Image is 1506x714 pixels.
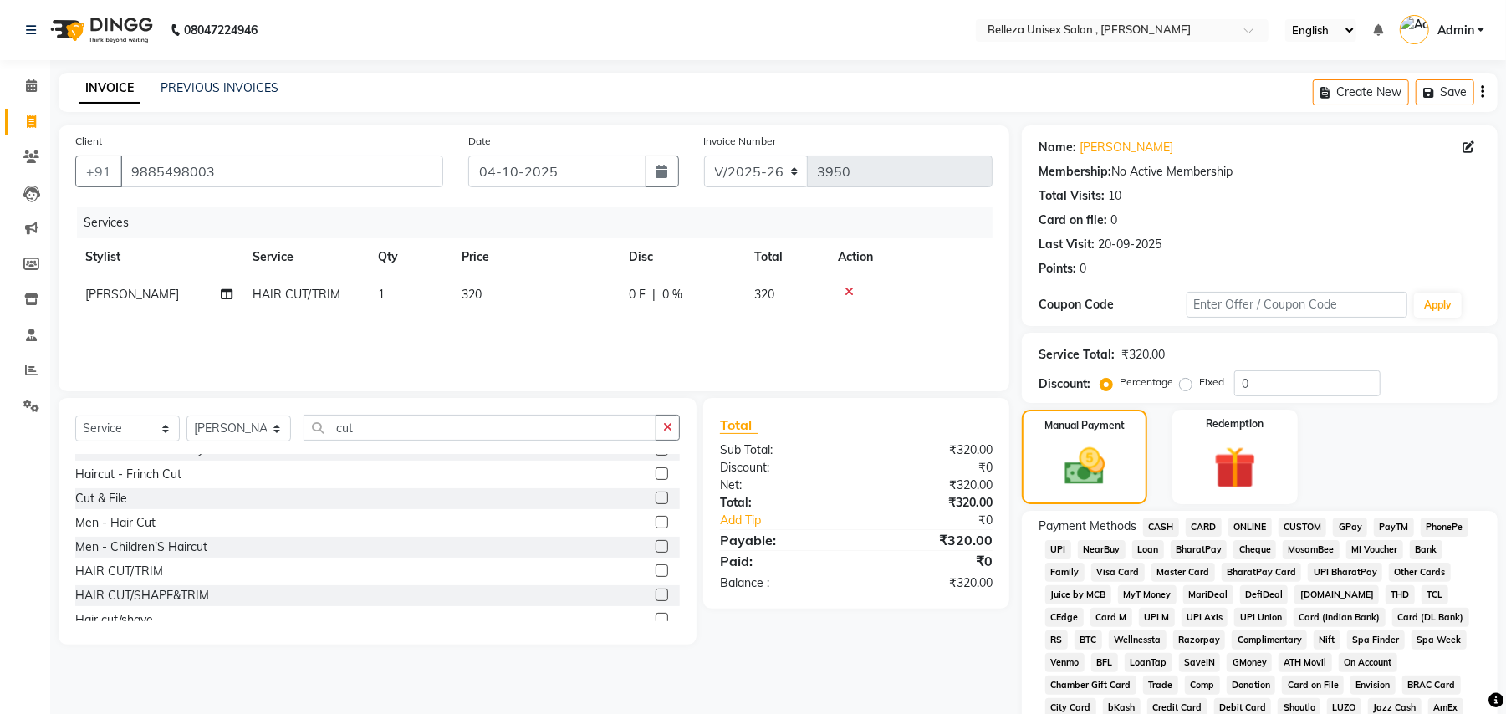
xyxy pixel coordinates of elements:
div: ₹0 [881,512,1005,529]
div: 20-09-2025 [1098,236,1161,253]
div: Services [77,207,1005,238]
span: ATH Movil [1279,653,1332,672]
label: Fixed [1199,375,1224,390]
span: | [652,286,656,303]
span: Chamber Gift Card [1045,676,1136,695]
div: Cut & File [75,490,127,507]
span: CEdge [1045,608,1084,627]
span: BharatPay [1171,540,1228,559]
th: Action [828,238,993,276]
span: Complimentary [1232,630,1307,650]
div: Points: [1039,260,1076,278]
th: Service [242,238,368,276]
label: Redemption [1206,416,1264,431]
div: Total: [707,494,856,512]
div: Discount: [707,459,856,477]
span: Comp [1185,676,1220,695]
b: 08047224946 [184,7,258,54]
th: Qty [368,238,452,276]
span: MyT Money [1118,585,1177,604]
button: Create New [1313,79,1409,105]
span: SaveIN [1179,653,1221,672]
input: Search or Scan [304,415,656,441]
button: +91 [75,156,122,187]
span: CARD [1186,518,1222,537]
button: Apply [1414,293,1462,318]
div: Haircut - Frinch Cut [75,466,181,483]
span: Bank [1410,540,1442,559]
div: Card on file: [1039,212,1107,229]
span: Card M [1090,608,1132,627]
span: Razorpay [1173,630,1226,650]
span: Card (Indian Bank) [1294,608,1386,627]
img: Admin [1400,15,1429,44]
div: Sub Total: [707,441,856,459]
span: Payment Methods [1039,518,1136,535]
div: Men - Children'S Haircut [75,538,207,556]
div: Hair cut/shave [75,611,153,629]
div: Last Visit: [1039,236,1095,253]
label: Invoice Number [704,134,777,149]
span: Other Cards [1389,563,1451,582]
span: BRAC Card [1402,676,1461,695]
span: UPI Union [1234,608,1287,627]
span: UPI [1045,540,1071,559]
div: 0 [1110,212,1117,229]
div: Total Visits: [1039,187,1105,205]
span: NearBuy [1078,540,1126,559]
input: Enter Offer / Coupon Code [1187,292,1407,318]
span: 1 [378,287,385,302]
span: PayTM [1374,518,1414,537]
th: Total [744,238,828,276]
div: Coupon Code [1039,296,1186,314]
button: Save [1416,79,1474,105]
span: Master Card [1151,563,1215,582]
div: No Active Membership [1039,163,1481,181]
span: Card on File [1282,676,1344,695]
label: Date [468,134,491,149]
span: [DOMAIN_NAME] [1294,585,1379,604]
span: THD [1386,585,1415,604]
span: Trade [1143,676,1178,695]
a: PREVIOUS INVOICES [161,80,278,95]
span: 0 F [629,286,646,303]
label: Manual Payment [1044,418,1125,433]
span: Venmo [1045,653,1085,672]
div: ₹320.00 [856,477,1005,494]
th: Disc [619,238,744,276]
span: Nift [1314,630,1340,650]
span: 0 % [662,286,682,303]
span: Envision [1350,676,1396,695]
div: 10 [1108,187,1121,205]
img: _cash.svg [1052,443,1118,490]
div: Service Total: [1039,346,1115,364]
span: UPI BharatPay [1308,563,1382,582]
div: ₹320.00 [856,494,1005,512]
div: Men - Hair Cut [75,514,156,532]
span: Card (DL Bank) [1392,608,1469,627]
span: Loan [1132,540,1164,559]
div: Discount: [1039,375,1090,393]
span: On Account [1339,653,1397,672]
span: Spa Finder [1347,630,1405,650]
span: CUSTOM [1279,518,1327,537]
span: MosamBee [1283,540,1340,559]
span: PhonePe [1421,518,1468,537]
span: MI Voucher [1346,540,1403,559]
span: Total [720,416,758,434]
img: logo [43,7,157,54]
div: Net: [707,477,856,494]
div: Payable: [707,530,856,550]
th: Price [452,238,619,276]
span: Admin [1437,22,1474,39]
img: _gift.svg [1201,441,1269,494]
span: BFL [1091,653,1118,672]
span: DefiDeal [1240,585,1289,604]
div: Balance : [707,574,856,592]
span: MariDeal [1183,585,1233,604]
div: ₹320.00 [856,441,1005,459]
span: Visa Card [1091,563,1145,582]
span: HAIR CUT/TRIM [253,287,340,302]
a: INVOICE [79,74,140,104]
div: Membership: [1039,163,1111,181]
